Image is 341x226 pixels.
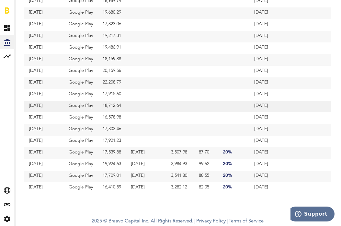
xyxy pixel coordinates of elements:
td: 17,915.60 [98,89,126,101]
td: 3,507.98 [166,147,194,159]
td: [DATE] [249,89,290,101]
td: 17,803.46 [98,124,126,136]
td: 87.70 [194,147,218,159]
td: 20% [218,182,249,194]
td: [DATE] [249,112,290,124]
td: [DATE] [24,89,64,101]
iframe: Opens a widget where you can find more information [290,207,335,223]
td: 20% [218,159,249,171]
td: [DATE] [24,171,64,182]
td: Google Play [64,42,98,54]
td: Google Play [64,136,98,147]
div: Braavo Card [16,63,22,75]
td: Google Play [64,124,98,136]
td: 19,680.29 [98,7,126,19]
td: Google Play [64,112,98,124]
td: 3,282.12 [166,182,194,194]
td: 16,578.98 [98,112,126,124]
td: 20% [218,171,249,182]
td: Google Play [64,159,98,171]
td: [DATE] [24,54,64,66]
a: Daily Advance History [16,49,22,63]
td: [DATE] [24,101,64,112]
td: 17,709.01 [98,171,126,182]
td: [DATE] [126,182,166,194]
td: Google Play [64,77,98,89]
td: [DATE] [249,7,290,19]
td: 16,410.59 [98,182,126,194]
td: 88.55 [194,171,218,182]
td: 99.62 [194,159,218,171]
td: [DATE] [24,147,64,159]
td: Google Play [64,101,98,112]
td: Google Play [64,171,98,182]
td: 18,712.64 [98,101,126,112]
td: 17,823.06 [98,19,126,31]
td: [DATE] [24,124,64,136]
td: [DATE] [126,171,166,182]
a: Overview [16,21,22,35]
a: Terms of Service [229,219,264,224]
td: Google Play [64,54,98,66]
td: 19,924.63 [98,159,126,171]
td: Google Play [64,7,98,19]
td: [DATE] [249,101,290,112]
td: [DATE] [249,66,290,77]
td: [DATE] [24,66,64,77]
td: [DATE] [126,147,166,159]
td: 18,159.88 [98,54,126,66]
td: [DATE] [249,124,290,136]
td: Google Play [64,147,98,159]
td: 20,159.56 [98,66,126,77]
td: Google Play [64,19,98,31]
span: Funding [19,7,24,21]
td: [DATE] [24,112,64,124]
td: 3,541.80 [166,171,194,182]
a: Privacy Policy [196,219,226,224]
td: [DATE] [24,19,64,31]
td: Google Play [64,182,98,194]
td: [DATE] [249,171,290,182]
td: [DATE] [249,42,290,54]
td: [DATE] [24,31,64,42]
td: [DATE] [24,136,64,147]
td: [DATE] [24,7,64,19]
td: 22,208.79 [98,77,126,89]
td: [DATE] [24,182,64,194]
td: 17,921.23 [98,136,126,147]
td: [DATE] [249,147,290,159]
td: 19,217.31 [98,31,126,42]
td: [DATE] [126,159,166,171]
td: [DATE] [249,54,290,66]
td: [DATE] [24,42,64,54]
td: 82.05 [194,182,218,194]
td: 3,984.93 [166,159,194,171]
td: [DATE] [249,136,290,147]
td: 17,539.88 [98,147,126,159]
td: Google Play [64,66,98,77]
td: [DATE] [24,77,64,89]
td: [DATE] [24,159,64,171]
td: Google Play [64,89,98,101]
td: [DATE] [249,77,290,89]
td: [DATE] [249,182,290,194]
td: Google Play [64,31,98,42]
td: [DATE] [249,19,290,31]
td: 19,486.91 [98,42,126,54]
td: [DATE] [249,159,290,171]
td: 20% [218,147,249,159]
a: Transactions [16,35,22,49]
td: [DATE] [249,31,290,42]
